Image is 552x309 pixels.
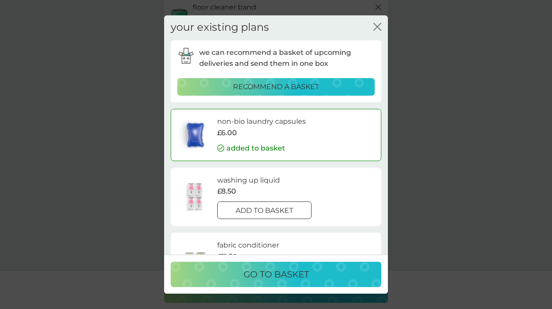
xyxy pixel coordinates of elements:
[217,186,236,198] p: £8.50
[217,251,237,262] p: £11.50
[233,81,319,93] p: recommend a basket
[217,175,280,186] p: washing up liquid
[217,240,279,251] p: fabric conditioner
[199,47,375,69] p: we can recommend a basket of upcoming deliveries and send them in one box
[226,143,285,154] p: added to basket
[244,267,309,281] p: go to basket
[217,201,312,219] button: add to basket
[171,21,269,34] h2: your existing plans
[171,262,381,287] button: go to basket
[177,78,375,96] button: recommend a basket
[217,116,306,127] p: non-bio laundry capsules
[373,23,381,32] button: close
[217,127,237,139] p: £6.00
[236,205,293,216] p: add to basket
